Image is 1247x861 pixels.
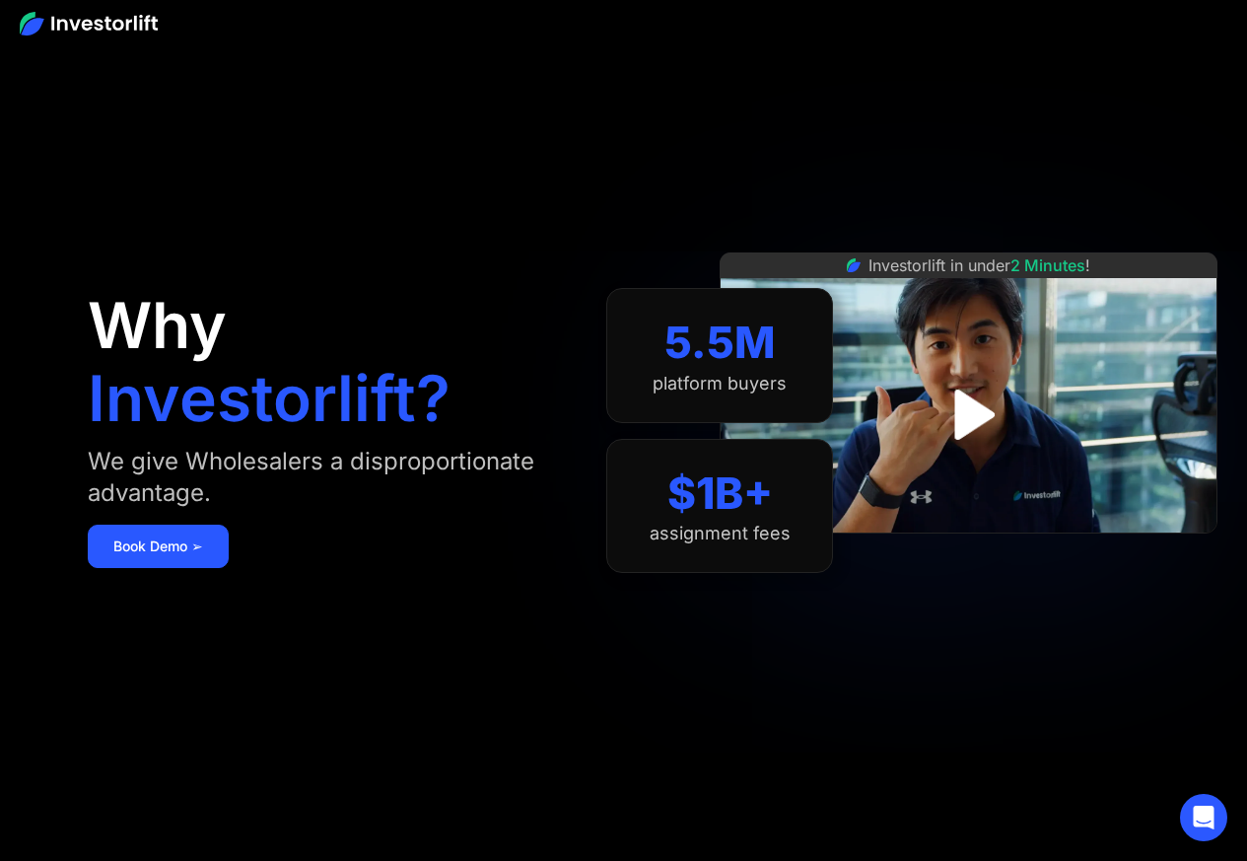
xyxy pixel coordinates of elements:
[667,467,773,520] div: $1B+
[88,446,568,509] div: We give Wholesalers a disproportionate advantage.
[88,525,229,568] a: Book Demo ➢
[1180,794,1227,841] div: Open Intercom Messenger
[1010,255,1085,275] span: 2 Minutes
[664,317,776,369] div: 5.5M
[925,371,1012,459] a: open lightbox
[653,373,787,395] div: platform buyers
[88,294,227,357] h1: Why
[868,253,1090,277] div: Investorlift in under !
[821,543,1117,567] iframe: Customer reviews powered by Trustpilot
[650,523,791,544] div: assignment fees
[88,367,450,430] h1: Investorlift?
